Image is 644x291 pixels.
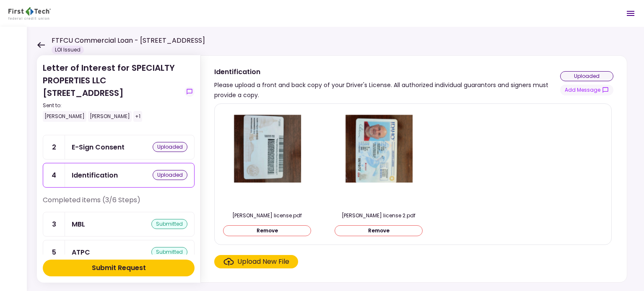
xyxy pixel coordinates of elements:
div: uploaded [560,71,613,81]
div: Identification [72,170,118,180]
div: 4 [43,163,65,187]
div: [PERSON_NAME] [43,111,86,122]
div: LOI Issued [52,46,84,54]
div: Upload New File [237,257,289,267]
div: uploaded [153,142,187,152]
button: Remove [335,225,423,236]
div: Charles license 2.pdf [335,212,423,219]
div: ATPC [72,247,90,258]
div: submitted [151,247,187,257]
h1: FTFCU Commercial Loan - [STREET_ADDRESS] [52,36,205,46]
div: submitted [151,219,187,229]
a: 2E-Sign Consentuploaded [43,135,195,160]
button: show-messages [560,85,613,95]
div: Completed items (3/6 Steps) [43,195,195,212]
a: 3MBLsubmitted [43,212,195,237]
a: 5ATPCsubmitted [43,240,195,265]
button: show-messages [184,87,195,97]
span: Click here to upload the required document [214,255,298,268]
div: Submit Request [92,263,146,273]
div: 2 [43,135,65,159]
div: uploaded [153,170,187,180]
div: 5 [43,240,65,264]
div: IdentificationPlease upload a front and back copy of your Driver's License. All authorized indivi... [200,55,627,283]
img: Partner icon [8,7,51,20]
div: MBL [72,219,85,229]
div: E-Sign Consent [72,142,125,152]
div: +1 [133,111,142,122]
button: Open menu [621,3,641,23]
div: [PERSON_NAME] [88,111,132,122]
a: 4Identificationuploaded [43,163,195,188]
button: Submit Request [43,260,195,276]
div: 3 [43,212,65,236]
div: Identification [214,67,560,77]
button: Remove [223,225,311,236]
div: Charles license.pdf [223,212,311,219]
div: Sent to: [43,102,181,109]
div: Please upload a front and back copy of your Driver's License. All authorized individual guarantor... [214,80,560,100]
div: Letter of Interest for SPECIALTY PROPERTIES LLC [STREET_ADDRESS] [43,62,181,122]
